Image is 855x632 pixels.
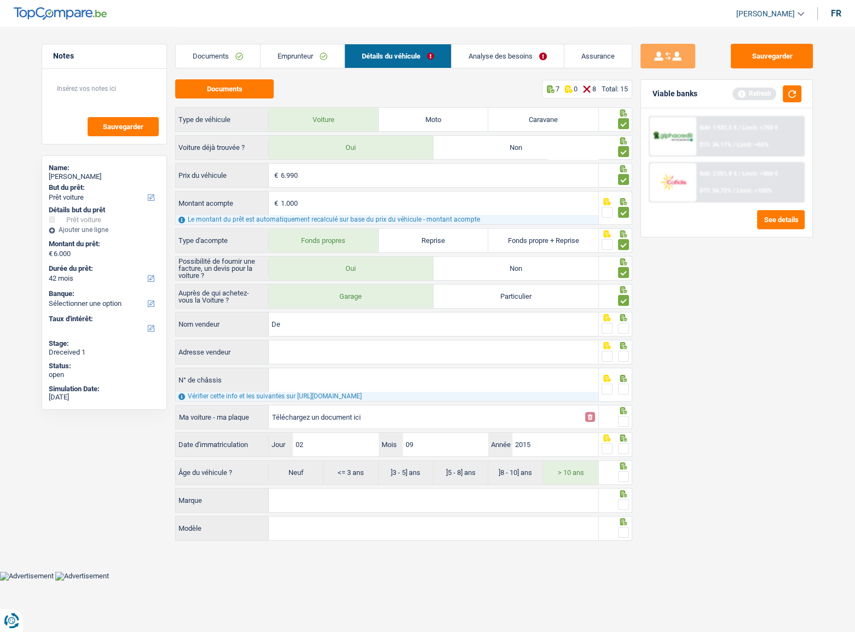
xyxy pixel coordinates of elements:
label: Type de véhicule [176,111,269,129]
button: Documents [175,79,274,98]
span: / [733,141,735,148]
label: Adresse vendeur [176,340,269,364]
label: Moto [379,108,489,131]
p: 0 [574,85,577,93]
label: Banque: [49,289,158,298]
div: fr [831,8,841,19]
label: Voiture [269,108,379,131]
label: Modèle [176,517,269,540]
label: Caravane [488,108,598,131]
span: Limit: >750 € [742,124,778,131]
label: Année [488,433,512,456]
label: > 10 ans [543,461,598,484]
label: Date d'immatriculation [176,436,269,454]
label: Marque [176,489,269,512]
input: JJ [293,433,378,456]
div: [DATE] [49,393,160,402]
span: Sauvegarder [103,123,143,130]
label: Taux d'intérêt: [49,315,158,323]
label: Non [434,136,598,159]
span: DTI: 36.11% [700,141,731,148]
label: Garage [269,285,434,308]
label: Fonds propres [269,229,379,252]
span: NAI: 2 051,8 € [700,170,737,177]
div: Ajouter une ligne [49,226,160,234]
label: Reprise [379,229,489,252]
span: NAI: 1 931,5 € [700,124,737,131]
a: Détails du véhicule [345,44,451,68]
button: Sauvegarder [731,44,813,68]
label: Prix du véhicule [176,164,269,187]
input: MM [403,433,488,456]
label: Fonds propre + Reprise [488,229,598,252]
div: Dreceived 1 [49,348,160,357]
input: AAAA [512,433,598,456]
label: Durée du prêt: [49,264,158,273]
span: € [269,192,281,215]
label: N° de châssis [176,368,269,392]
label: ]5 - 8] ans [434,461,488,484]
div: Le montant du prêt est automatiquement recalculé sur base du prix du véhicule - montant acompte [176,215,598,224]
img: AlphaCredit [652,130,693,143]
div: Name: [49,164,160,172]
div: Total: 15 [601,85,627,93]
div: [PERSON_NAME] [49,172,160,181]
label: Possibilité de fournir une facture, un devis pour la voiture ? [176,260,269,277]
input: Sélectionnez votre adresse dans la barre de recherche [269,340,598,364]
a: [PERSON_NAME] [727,5,804,23]
label: Type d'acompte [176,232,269,250]
span: € [49,250,53,258]
div: Détails but du prêt [49,206,160,214]
div: Viable banks [652,89,697,98]
label: Montant du prêt: [49,240,158,248]
label: Particulier [434,285,598,308]
label: ]3 - 5] ans [379,461,434,484]
label: Voiture déjà trouvée ? [176,139,269,156]
img: Cofidis [652,172,693,192]
div: Refresh [732,88,776,100]
a: Assurance [564,44,632,68]
label: Auprès de qui achetez-vous la Voiture ? [176,288,269,305]
span: / [733,187,735,194]
label: Mois [379,433,403,456]
span: / [738,170,741,177]
label: Nom vendeur [176,312,269,336]
div: Ma voiture - ma plaque [179,414,261,421]
p: 8 [592,85,596,93]
span: € [269,164,281,187]
div: open [49,370,160,379]
span: Limit: <100% [737,187,772,194]
label: Jour [269,433,293,456]
p: 7 [556,85,559,93]
label: Neuf [269,461,323,484]
div: Stage: [49,339,160,348]
a: Analyse des besoins [452,44,564,68]
div: Status: [49,362,160,370]
button: See details [757,210,805,229]
span: DTI: 34.72% [700,187,731,194]
label: <= 3 ans [323,461,378,484]
span: Limit: >800 € [742,170,778,177]
div: Vérifier cette info et les suivantes sur [URL][DOMAIN_NAME] [176,392,598,401]
div: Simulation Date: [49,385,160,393]
a: Documents [176,44,260,68]
label: Oui [269,136,434,159]
a: Emprunteur [261,44,344,68]
label: But du prêt: [49,183,158,192]
label: Non [434,257,598,280]
span: Limit: <65% [737,141,769,148]
span: [PERSON_NAME] [736,9,795,19]
label: Montant acompte [176,192,269,215]
h5: Notes [53,51,155,61]
label: Âge du véhicule ? [176,464,269,482]
button: Sauvegarder [88,117,159,136]
span: / [738,124,741,131]
label: ]8 - 10] ans [488,461,543,484]
label: Oui [269,257,434,280]
img: TopCompare Logo [14,7,107,20]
